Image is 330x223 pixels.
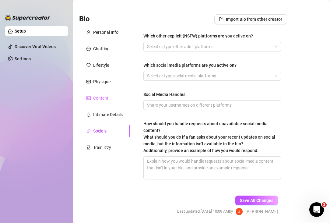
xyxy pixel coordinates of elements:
[5,15,51,21] img: logo-BBDzfeDw.svg
[93,144,111,151] div: Train Izzy
[214,14,287,24] button: Import Bio from other creator
[147,102,276,108] input: Social Media Handles
[322,202,327,207] span: 2
[309,202,324,217] iframe: Intercom live chat
[79,14,90,24] h3: Bio
[143,62,241,69] label: Which social media platforms are you active on?
[219,17,223,21] span: import
[177,208,233,214] span: Last updated: [DATE] 10:08 AM by
[240,198,273,203] span: Save All Changes
[93,45,110,52] div: Chatting
[86,63,91,67] span: heart
[15,29,26,34] a: Setup
[147,43,148,50] input: Which other explicit (NSFW) platforms are you active on?
[93,128,107,134] div: Socials
[86,80,91,84] span: idcard
[143,91,190,98] label: Social Media Handles
[147,72,148,80] input: Which social media platforms are you active on?
[93,29,118,36] div: Personal Info
[143,33,253,39] div: Which other explicit (NSFW) platforms are you active on?
[86,30,91,34] span: user
[86,145,91,150] span: experiment
[143,33,257,39] label: Which other explicit (NSFW) platforms are you active on?
[93,111,123,118] div: Intimate Details
[245,208,278,215] span: [PERSON_NAME]
[93,78,111,85] div: Physique
[86,129,91,133] span: link
[15,44,56,49] a: Discover Viral Videos
[143,121,275,153] span: How should you handle requests about unavailable social media content?
[15,56,31,61] a: Settings
[93,62,109,69] div: Lifestyle
[235,196,278,205] button: Save All Changes
[86,96,91,100] span: picture
[236,208,243,215] img: Jon Lucas
[143,91,185,98] div: Social Media Handles
[226,17,282,22] span: Import Bio from other creator
[143,62,237,69] div: Which social media platforms are you active on?
[143,135,275,153] span: What should you do if a fan asks about your recent updates on social media, but the information i...
[86,47,91,51] span: message
[86,112,91,117] span: fire
[93,95,108,101] div: Content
